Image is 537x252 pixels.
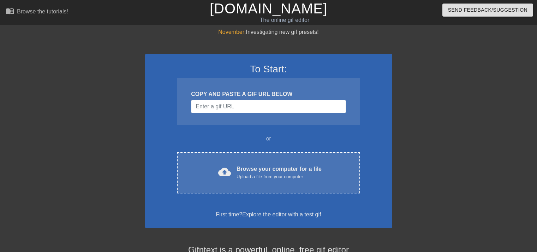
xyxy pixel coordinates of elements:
[191,100,346,113] input: Username
[210,1,327,16] a: [DOMAIN_NAME]
[17,8,68,14] div: Browse the tutorials!
[6,7,14,15] span: menu_book
[154,63,383,75] h3: To Start:
[237,173,322,180] div: Upload a file from your computer
[154,210,383,219] div: First time?
[145,28,392,36] div: Investigating new gif presets!
[6,7,68,18] a: Browse the tutorials!
[218,29,246,35] span: November:
[448,6,527,14] span: Send Feedback/Suggestion
[183,16,387,24] div: The online gif editor
[242,211,321,217] a: Explore the editor with a test gif
[163,134,374,143] div: or
[191,90,346,98] div: COPY AND PASTE A GIF URL BELOW
[237,165,322,180] div: Browse your computer for a file
[218,166,231,178] span: cloud_upload
[442,4,533,17] button: Send Feedback/Suggestion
